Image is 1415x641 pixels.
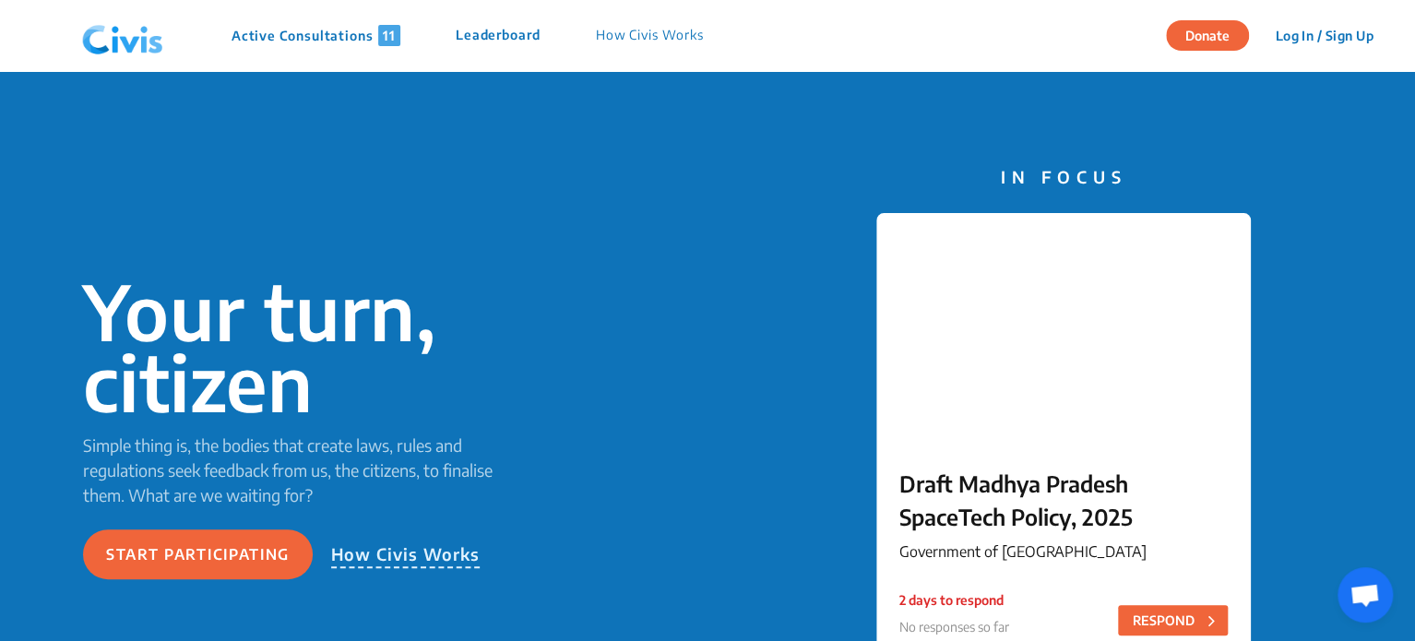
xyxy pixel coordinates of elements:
button: Start participating [83,529,313,579]
p: Government of [GEOGRAPHIC_DATA] [899,540,1228,563]
p: Simple thing is, the bodies that create laws, rules and regulations seek feedback from us, the ci... [83,433,520,507]
p: Your turn, citizen [83,276,520,418]
a: Donate [1166,25,1263,43]
span: No responses so far [899,619,1009,635]
button: RESPOND [1118,605,1228,635]
p: 2 days to respond [899,590,1009,610]
p: How Civis Works [596,25,704,46]
p: IN FOCUS [876,164,1251,189]
p: Active Consultations [232,25,400,46]
img: navlogo.png [75,8,171,64]
div: Open chat [1338,567,1393,623]
p: How Civis Works [331,541,481,568]
p: Leaderboard [456,25,541,46]
span: 11 [378,25,400,46]
p: Draft Madhya Pradesh SpaceTech Policy, 2025 [899,467,1228,533]
button: Donate [1166,20,1249,51]
button: Log In / Sign Up [1263,21,1385,50]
